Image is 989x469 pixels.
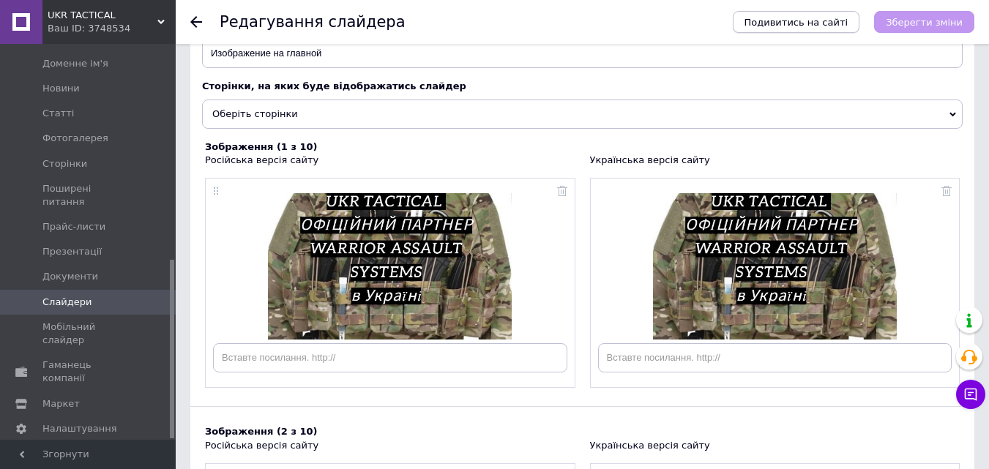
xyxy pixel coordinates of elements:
[42,245,102,258] span: Презентації
[744,17,848,28] i: Подивитись на сайті
[202,39,963,68] input: Назва слайдера
[42,359,135,385] span: Гаманець компанії
[42,220,105,233] span: Прайс-листи
[42,107,74,120] span: Статті
[202,80,466,91] span: Сторінки, на яких буде відображатись слайдер
[48,9,157,22] span: UKR TACTICAL
[205,440,318,451] span: Російська версія сайту
[42,132,108,145] span: Фотогалерея
[205,426,318,437] span: Зображення (2 з 10)
[42,157,87,170] span: Сторінки
[557,184,567,197] a: Видалити
[598,343,952,372] input: Вставте посилання. http://
[956,380,985,409] button: Чат з покупцем
[205,141,318,152] span: Зображення (1 з 10)
[590,154,710,165] span: Українська версія сайту
[941,184,952,197] a: Видалити
[42,57,108,70] span: Доменне ім'я
[202,100,963,129] span: Оберіть сторінки
[42,270,98,283] span: Документи
[205,154,318,165] span: Російська версія сайту
[268,193,512,339] img: green_business_introduce_branding_0.jpg
[220,13,406,31] h1: Редагування слайдера
[42,296,92,309] span: Слайдери
[590,440,710,451] span: Українська версія сайту
[42,422,117,435] span: Налаштування
[42,182,135,209] span: Поширені питання
[213,343,567,372] input: Вставте посилання. http://
[42,397,80,410] span: Маркет
[48,22,176,35] div: Ваш ID: 3748534
[733,11,860,33] button: Подивитись на сайті
[42,82,80,95] span: Новини
[42,320,135,347] span: Мобільний слайдер
[653,193,897,339] img: green_business_introduce_branding_0.jpg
